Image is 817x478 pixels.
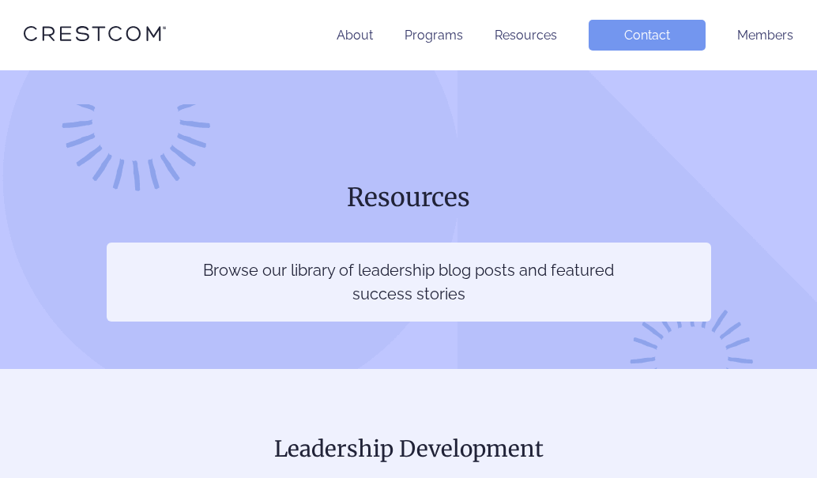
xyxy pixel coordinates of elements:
[202,258,616,306] p: Browse our library of leadership blog posts and featured success stories
[737,28,793,43] a: Members
[337,28,373,43] a: About
[405,28,463,43] a: Programs
[589,20,706,51] a: Contact
[495,28,557,43] a: Resources
[24,432,793,465] h2: Leadership Development
[107,181,711,214] h1: Resources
